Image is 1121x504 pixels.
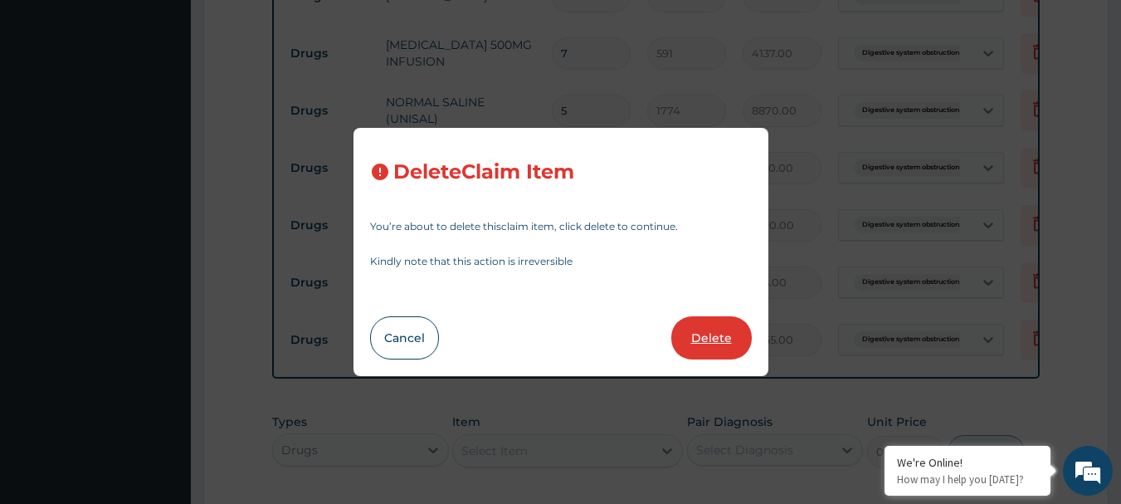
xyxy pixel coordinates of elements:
[671,316,752,360] button: Delete
[370,222,752,232] p: You’re about to delete this claim item , click delete to continue.
[86,93,279,115] div: Chat with us now
[96,148,229,316] span: We're online!
[897,472,1038,487] p: How may I help you today?
[8,331,316,389] textarea: Type your message and hit 'Enter'
[393,161,574,183] h3: Delete Claim Item
[370,316,439,360] button: Cancel
[897,455,1038,470] div: We're Online!
[272,8,312,48] div: Minimize live chat window
[370,257,752,267] p: Kindly note that this action is irreversible
[31,83,67,125] img: d_794563401_company_1708531726252_794563401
